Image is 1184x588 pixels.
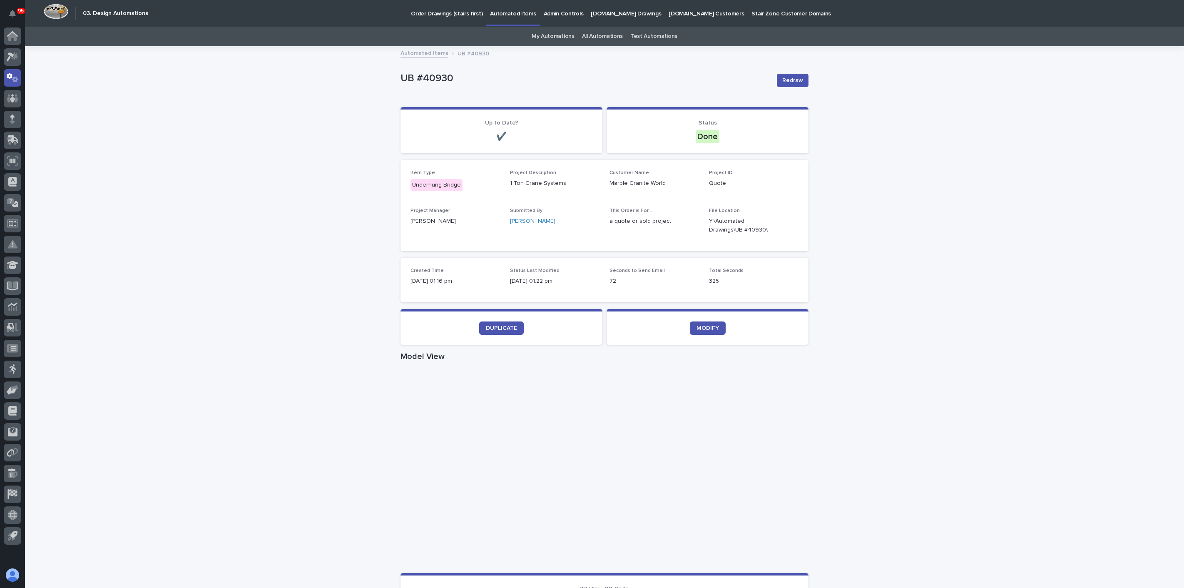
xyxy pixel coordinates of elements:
[709,179,798,188] p: Quote
[410,277,500,286] p: [DATE] 01:16 pm
[510,179,599,188] p: 1 Ton Crane Systems
[486,325,517,331] span: DUPLICATE
[696,130,719,143] div: Done
[44,4,68,19] img: Workspace Logo
[709,170,733,175] span: Project ID
[782,76,803,85] span: Redraw
[410,179,463,191] div: Underhung Bridge
[699,120,717,126] span: Status
[410,132,592,142] p: ✔️
[458,48,489,57] p: UB #40930
[709,208,740,213] span: File Location
[4,5,21,22] button: Notifications
[510,170,556,175] span: Project Description
[510,277,599,286] p: [DATE] 01:22 pm
[485,120,518,126] span: Up to Date?
[609,217,699,226] p: a quote or sold project
[709,217,779,234] : Y:\Automated Drawings\UB #40930\
[400,351,808,361] h1: Model View
[609,179,699,188] p: Marble Granite World
[777,74,808,87] button: Redraw
[410,268,444,273] span: Created Time
[532,27,575,46] a: My Automations
[510,268,560,273] span: Status Last Modified
[410,208,450,213] span: Project Manager
[400,48,448,57] a: Automated Items
[609,170,649,175] span: Customer Name
[400,365,808,573] iframe: Model View
[479,321,524,335] a: DUPLICATE
[510,208,542,213] span: Submitted By
[582,27,623,46] a: All Automations
[709,277,798,286] p: 325
[400,72,770,85] p: UB #40930
[510,217,555,226] a: [PERSON_NAME]
[690,321,726,335] a: MODIFY
[609,277,699,286] p: 72
[410,170,435,175] span: Item Type
[709,268,744,273] span: Total Seconds
[18,8,24,14] p: 95
[4,566,21,584] button: users-avatar
[83,10,148,17] h2: 03. Design Automations
[630,27,677,46] a: Test Automations
[696,325,719,331] span: MODIFY
[10,10,21,23] div: Notifications95
[609,208,652,213] span: This Order is For...
[609,268,665,273] span: Seconds to Send Email
[410,217,500,226] p: [PERSON_NAME]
